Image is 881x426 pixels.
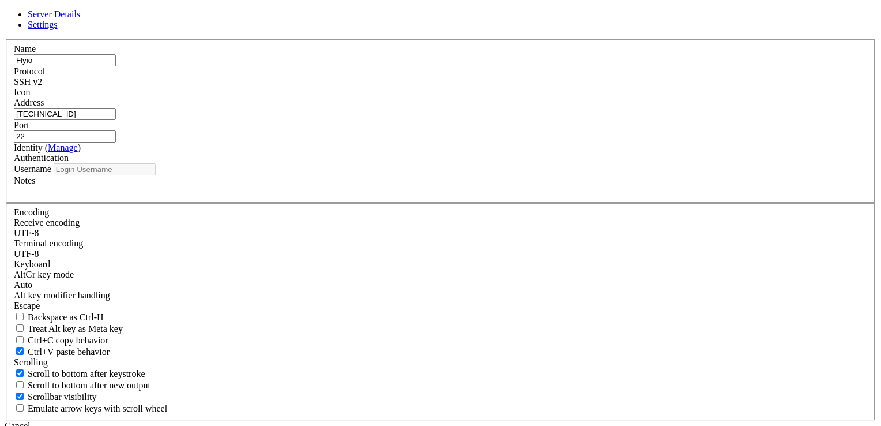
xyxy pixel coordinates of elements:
label: Keyboard [14,259,50,269]
span: Ctrl+V paste behavior [28,347,110,357]
label: The default terminal encoding. ISO-2022 enables character map translations (like graphics maps). ... [14,238,83,248]
input: Treat Alt key as Meta key [16,324,24,332]
span: Auto [14,280,32,290]
label: Scrolling [14,357,48,367]
label: Ctrl+V pastes if true, sends ^V to host if false. Ctrl+Shift+V sends ^V to host if true, pastes i... [14,347,110,357]
label: Identity [14,143,81,152]
span: SSH v2 [14,77,42,87]
span: Scroll to bottom after keystroke [28,369,145,379]
label: If true, the backspace should send BS ('\x08', aka ^H). Otherwise the backspace key should send '... [14,312,104,322]
label: Address [14,98,44,107]
div: Escape [14,301,867,311]
label: Port [14,120,29,130]
span: Scroll to bottom after new output [28,380,150,390]
span: Ctrl+C copy behavior [28,335,108,345]
input: Ctrl+C copy behavior [16,336,24,343]
span: Scrollbar visibility [28,392,97,402]
input: Login Username [54,163,156,175]
label: Scroll to bottom after new output. [14,380,150,390]
span: ( ) [45,143,81,152]
input: Scroll to bottom after keystroke [16,369,24,377]
x-row: FATAL ERROR: Remote side unexpectedly closed network connection [5,5,731,14]
input: Scroll to bottom after new output [16,381,24,388]
label: Name [14,44,36,54]
label: Ctrl-C copies if true, send ^C to host if false. Ctrl-Shift-C sends ^C to host if true, copies if... [14,335,108,345]
label: Whether to scroll to the bottom on any keystroke. [14,369,145,379]
span: Escape [14,301,40,311]
span: UTF-8 [14,249,39,259]
input: Port Number [14,130,116,143]
input: Backspace as Ctrl-H [16,313,24,320]
a: Settings [28,20,58,29]
div: UTF-8 [14,228,867,238]
label: Set the expected encoding for data received from the host. If the encodings do not match, visual ... [14,218,80,227]
label: Username [14,164,51,174]
label: Protocol [14,66,45,76]
label: When using the alternative screen buffer, and DECCKM (Application Cursor Keys) is active, mouse w... [14,403,167,413]
div: Auto [14,280,867,290]
label: Whether the Alt key acts as a Meta key or as a distinct Alt key. [14,324,123,334]
input: Scrollbar visibility [16,393,24,400]
label: Encoding [14,207,49,217]
input: Emulate arrow keys with scroll wheel [16,404,24,412]
label: Icon [14,87,30,97]
span: UTF-8 [14,228,39,238]
input: Ctrl+V paste behavior [16,347,24,355]
input: Server Name [14,54,116,66]
div: SSH v2 [14,77,867,87]
span: Emulate arrow keys with scroll wheel [28,403,167,413]
label: Notes [14,175,35,185]
label: Set the expected encoding for data received from the host. If the encodings do not match, visual ... [14,270,74,279]
span: Treat Alt key as Meta key [28,324,123,334]
a: Manage [48,143,78,152]
label: The vertical scrollbar mode. [14,392,97,402]
label: Authentication [14,153,69,163]
div: (0, 1) [5,14,9,24]
label: Controls how the Alt key is handled. Escape: Send an ESC prefix. 8-Bit: Add 128 to the typed char... [14,290,110,300]
a: Server Details [28,9,80,19]
span: Backspace as Ctrl-H [28,312,104,322]
input: Host Name or IP [14,108,116,120]
div: UTF-8 [14,249,867,259]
